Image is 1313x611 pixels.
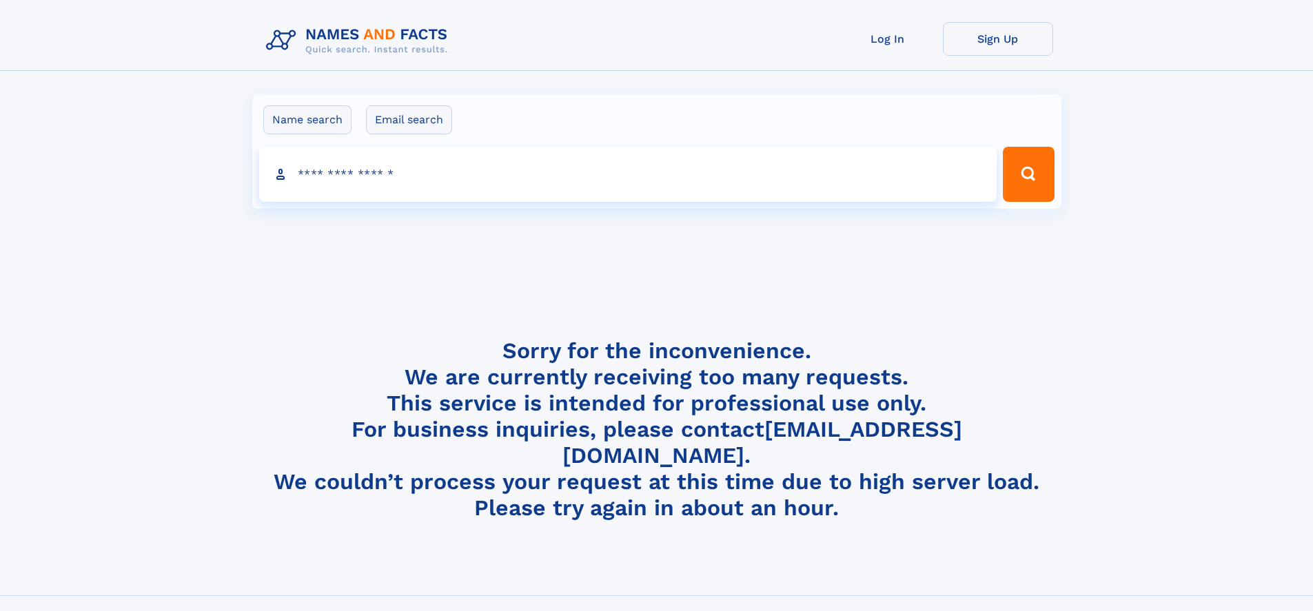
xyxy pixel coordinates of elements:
[261,22,459,59] img: Logo Names and Facts
[562,416,962,468] a: [EMAIL_ADDRESS][DOMAIN_NAME]
[1003,147,1054,202] button: Search Button
[366,105,452,134] label: Email search
[263,105,352,134] label: Name search
[261,338,1053,521] h4: Sorry for the inconvenience. We are currently receiving too many requests. This service is intend...
[833,22,943,56] a: Log In
[943,22,1053,56] a: Sign Up
[259,147,997,202] input: search input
